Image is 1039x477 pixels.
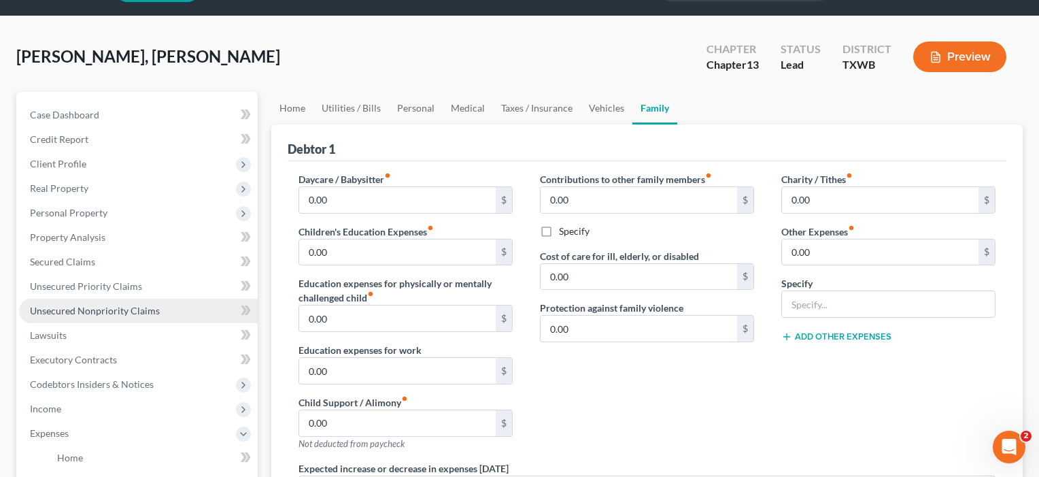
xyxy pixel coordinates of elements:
[30,403,61,414] span: Income
[299,276,513,305] label: Education expenses for physically or mentally challenged child
[30,158,86,169] span: Client Profile
[541,316,737,342] input: --
[737,187,753,213] div: $
[1021,431,1032,442] span: 2
[19,103,258,127] a: Case Dashboard
[389,92,443,125] a: Personal
[706,57,759,73] div: Chapter
[299,225,434,239] label: Children's Education Expenses
[540,301,683,315] label: Protection against family violence
[19,250,258,274] a: Secured Claims
[19,348,258,372] a: Executory Contracts
[747,58,759,71] span: 13
[30,231,105,243] span: Property Analysis
[30,354,117,365] span: Executory Contracts
[299,306,496,331] input: --
[443,92,493,125] a: Medical
[496,410,512,436] div: $
[705,172,712,179] i: fiber_manual_record
[30,378,154,390] span: Codebtors Insiders & Notices
[19,323,258,348] a: Lawsuits
[781,172,853,186] label: Charity / Tithes
[19,299,258,323] a: Unsecured Nonpriority Claims
[978,187,995,213] div: $
[299,395,408,410] label: Child Support / Alimony
[299,358,496,384] input: --
[299,343,422,357] label: Education expenses for work
[401,395,408,402] i: fiber_manual_record
[781,331,891,342] button: Add Other Expenses
[427,225,434,231] i: fiber_manual_record
[16,46,280,66] span: [PERSON_NAME], [PERSON_NAME]
[19,274,258,299] a: Unsecured Priority Claims
[30,427,69,439] span: Expenses
[782,240,978,265] input: --
[496,358,512,384] div: $
[781,276,813,291] label: Specify
[993,431,1025,463] iframe: Intercom live chat
[299,240,496,265] input: --
[496,187,512,213] div: $
[781,42,821,57] div: Status
[781,57,821,73] div: Lead
[19,225,258,250] a: Property Analysis
[30,182,88,194] span: Real Property
[782,187,978,213] input: --
[493,92,581,125] a: Taxes / Insurance
[299,172,391,186] label: Daycare / Babysitter
[978,240,995,265] div: $
[19,127,258,152] a: Credit Report
[737,264,753,290] div: $
[540,172,712,186] label: Contributions to other family members
[496,240,512,265] div: $
[848,225,855,231] i: fiber_manual_record
[367,291,374,297] i: fiber_manual_record
[299,187,496,213] input: --
[842,42,891,57] div: District
[581,92,632,125] a: Vehicles
[30,329,67,341] span: Lawsuits
[632,92,677,125] a: Family
[30,256,95,267] span: Secured Claims
[271,92,313,125] a: Home
[384,172,391,179] i: fiber_manual_record
[781,225,855,239] label: Other Expenses
[313,92,389,125] a: Utilities / Bills
[299,410,496,436] input: --
[782,291,995,317] input: Specify...
[706,42,759,57] div: Chapter
[541,187,737,213] input: --
[913,42,1006,72] button: Preview
[30,207,107,218] span: Personal Property
[540,249,699,263] label: Cost of care for ill, elderly, or disabled
[846,172,853,179] i: fiber_manual_record
[288,141,335,157] div: Debtor 1
[46,446,258,470] a: Home
[737,316,753,342] div: $
[30,133,88,145] span: Credit Report
[57,452,83,463] span: Home
[299,438,405,449] span: Not deducted from paycheck
[559,225,590,238] label: Specify
[30,109,99,120] span: Case Dashboard
[842,57,891,73] div: TXWB
[496,306,512,331] div: $
[541,264,737,290] input: --
[30,305,160,316] span: Unsecured Nonpriority Claims
[30,280,142,292] span: Unsecured Priority Claims
[299,461,509,476] label: Expected increase or decrease in expenses [DATE]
